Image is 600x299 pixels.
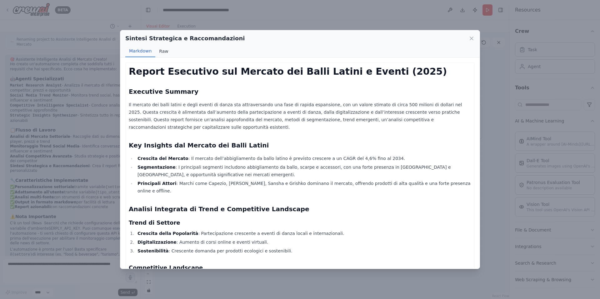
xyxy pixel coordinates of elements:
strong: Crescita del Mercato [137,156,188,161]
li: : Marchi come Capezio, [PERSON_NAME], Sansha e Grishko dominano il mercato, offrendo prodotti di ... [136,180,471,195]
h3: Trend di Settore [129,218,471,227]
h2: Analisi Integrata di Trend e Competitive Landscape [129,205,471,213]
p: Il mercato dei balli latini e degli eventi di danza sta attraversando una fase di rapida espansio... [129,101,471,131]
h2: Sintesi Strategica e Raccomandazioni [125,34,245,43]
strong: Digitalizzazione [137,240,177,245]
h3: Competitive Landscape [129,263,471,272]
strong: Segmentazione [137,165,176,170]
li: : Partecipazione crescente a eventi di danza locali e internazionali. [136,230,471,237]
li: : Crescente domanda per prodotti ecologici e sostenibili. [136,247,471,255]
h1: Report Esecutivo sul Mercato dei Balli Latini e Eventi (2025) [129,66,471,77]
button: Raw [155,45,172,57]
h2: Executive Summary [129,87,471,96]
strong: Sostenibilità [137,248,169,253]
button: Markdown [125,45,155,57]
li: : Il mercato dell’abbigliamento da ballo latino è previsto crescere a un CAGR del 4,6% fino al 2034. [136,155,471,162]
h2: Key Insights dal Mercato dei Balli Latini [129,141,471,150]
strong: Principali Attori [137,181,177,186]
li: : I principali segmenti includono abbigliamento da ballo, scarpe e accessori, con una forte prese... [136,163,471,178]
li: : Aumento di corsi online e eventi virtuali. [136,238,471,246]
strong: Crescita della Popolarità [137,231,198,236]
